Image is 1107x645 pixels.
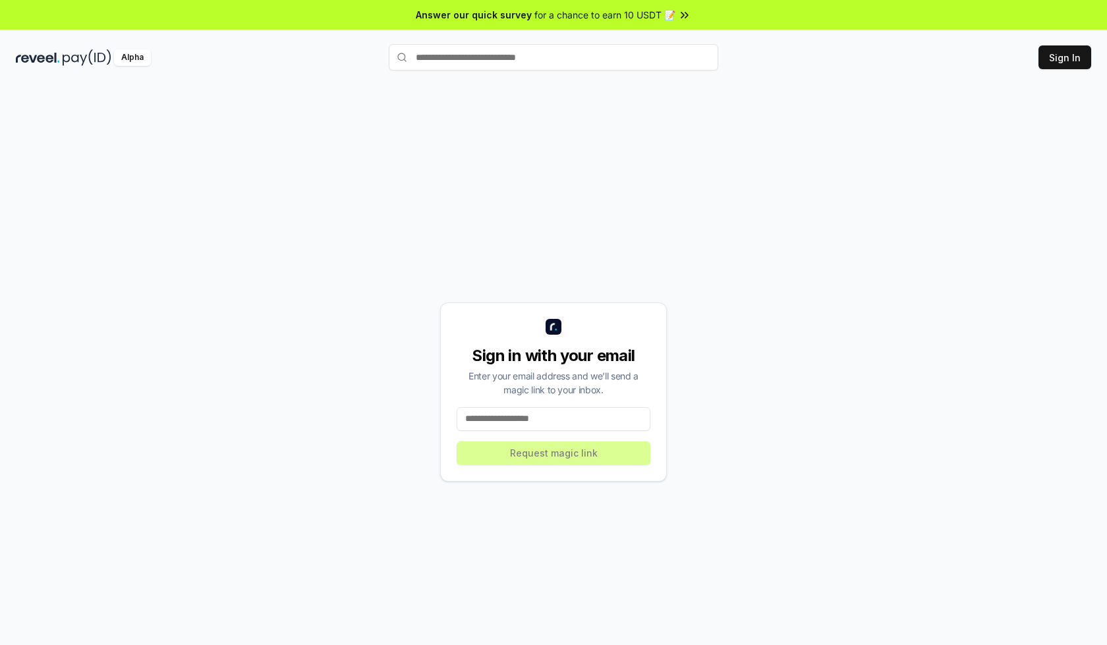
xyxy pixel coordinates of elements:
[114,49,151,66] div: Alpha
[16,49,60,66] img: reveel_dark
[416,8,532,22] span: Answer our quick survey
[457,345,650,366] div: Sign in with your email
[534,8,675,22] span: for a chance to earn 10 USDT 📝
[457,369,650,397] div: Enter your email address and we’ll send a magic link to your inbox.
[63,49,111,66] img: pay_id
[1038,45,1091,69] button: Sign In
[546,319,561,335] img: logo_small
